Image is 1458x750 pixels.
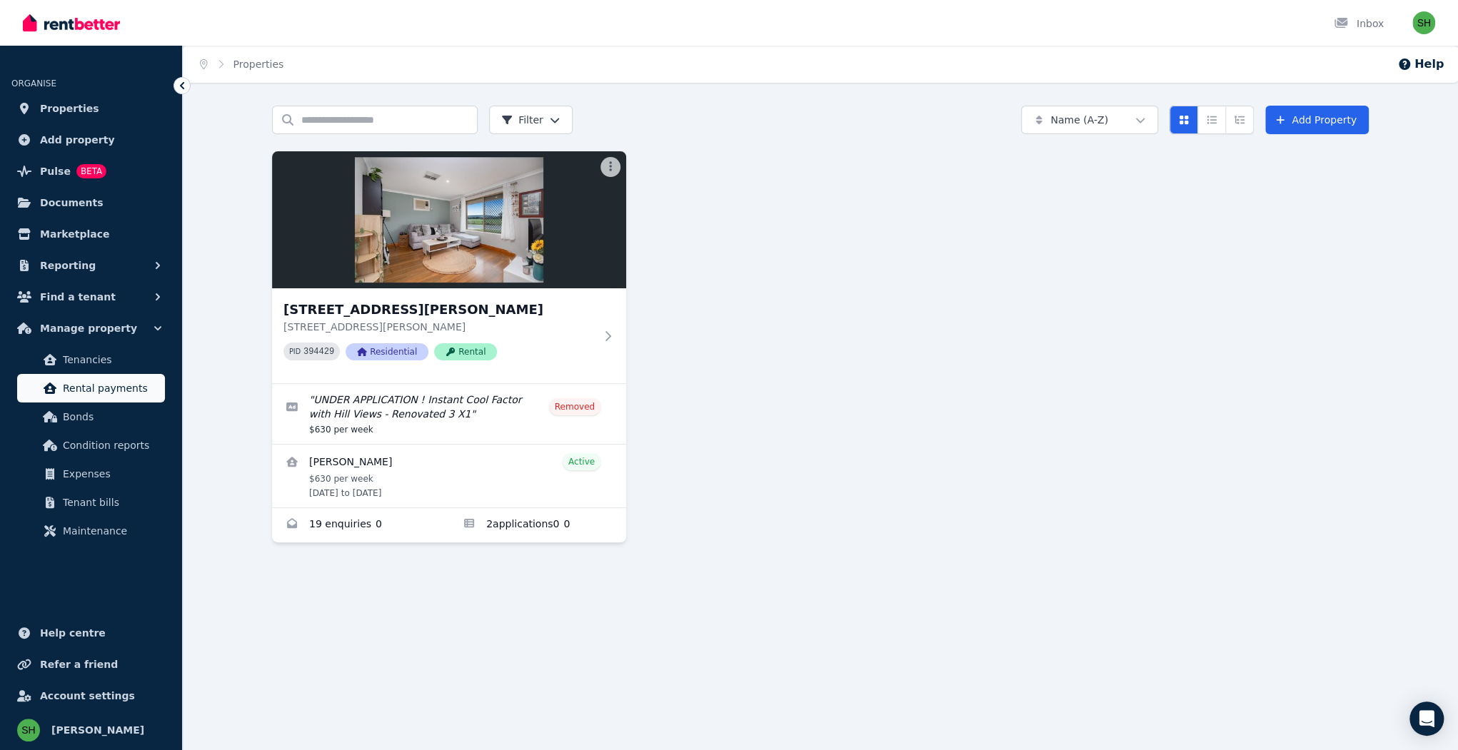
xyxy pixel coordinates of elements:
span: Pulse [40,163,71,180]
span: [PERSON_NAME] [51,721,144,739]
nav: Breadcrumb [183,46,301,83]
a: Account settings [11,681,171,710]
a: 289 Verna St, Gosnells[STREET_ADDRESS][PERSON_NAME][STREET_ADDRESS][PERSON_NAME]PID 394429Residen... [272,151,626,383]
a: Add Property [1265,106,1369,134]
img: RentBetter [23,12,120,34]
span: Expenses [63,465,159,482]
button: Compact list view [1197,106,1226,134]
a: Refer a friend [11,650,171,679]
a: Tenant bills [17,488,165,517]
a: Edit listing: UNDER APPLICATION ! Instant Cool Factor with Hill Views - Renovated 3 X1 [272,384,626,444]
a: Help centre [11,619,171,647]
small: PID [289,348,301,355]
a: Properties [233,59,284,70]
span: Maintenance [63,522,159,539]
span: Rental [434,343,497,360]
span: Bonds [63,408,159,425]
span: Properties [40,100,99,117]
h3: [STREET_ADDRESS][PERSON_NAME] [283,300,595,320]
button: Find a tenant [11,283,171,311]
a: PulseBETA [11,157,171,186]
button: More options [600,157,620,177]
span: Residential [346,343,428,360]
a: Tenancies [17,345,165,374]
span: Help centre [40,624,106,642]
div: Inbox [1334,16,1384,31]
a: Expenses [17,460,165,488]
a: Maintenance [17,517,165,545]
span: Manage property [40,320,137,337]
span: Filter [501,113,543,127]
button: Help [1397,56,1444,73]
button: Card view [1170,106,1198,134]
button: Expanded list view [1225,106,1254,134]
span: Find a tenant [40,288,116,305]
img: Sunil Hooda [17,719,40,741]
a: Enquiries for 289 Verna St, Gosnells [272,508,449,542]
span: Account settings [40,687,135,704]
button: Name (A-Z) [1021,106,1158,134]
a: Bonds [17,402,165,431]
span: Condition reports [63,437,159,454]
span: Reporting [40,257,96,274]
span: BETA [76,164,106,178]
button: Filter [489,106,573,134]
span: Tenant bills [63,494,159,511]
span: Refer a friend [40,656,118,673]
span: Rental payments [63,380,159,397]
code: 394429 [303,347,334,357]
span: Name (A-Z) [1050,113,1108,127]
p: [STREET_ADDRESS][PERSON_NAME] [283,320,595,334]
a: Properties [11,94,171,123]
button: Reporting [11,251,171,280]
a: View details for Michelle Lesley James [272,445,626,507]
img: Sunil Hooda [1412,11,1435,34]
span: ORGANISE [11,78,56,88]
a: Applications for 289 Verna St, Gosnells [449,508,626,542]
span: Documents [40,194,104,211]
a: Documents [11,188,171,217]
a: Condition reports [17,431,165,460]
span: Add property [40,131,115,148]
div: Open Intercom Messenger [1409,701,1444,736]
a: Marketplace [11,220,171,248]
a: Rental payments [17,374,165,402]
div: View options [1170,106,1254,134]
span: Tenancies [63,351,159,368]
span: Marketplace [40,225,109,243]
a: Add property [11,126,171,154]
button: Manage property [11,314,171,343]
img: 289 Verna St, Gosnells [272,151,626,288]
